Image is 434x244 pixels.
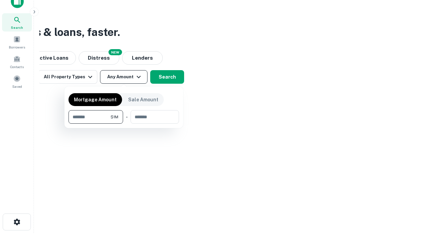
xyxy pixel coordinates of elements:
div: - [126,110,128,124]
p: Sale Amount [128,96,158,103]
span: $1M [111,114,118,120]
iframe: Chat Widget [400,190,434,222]
p: Mortgage Amount [74,96,117,103]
